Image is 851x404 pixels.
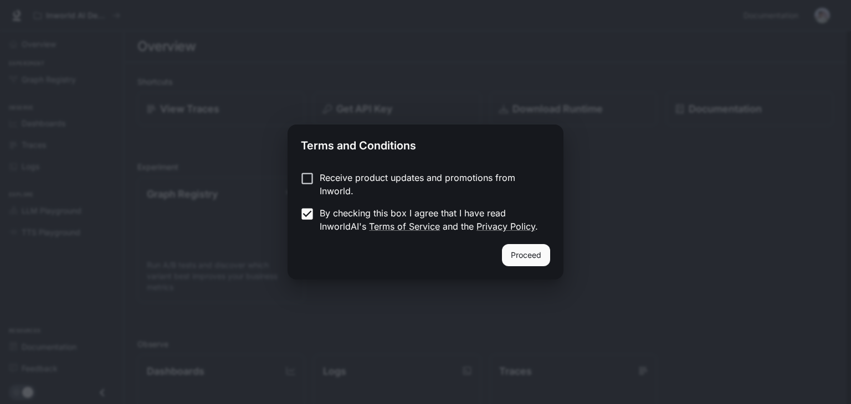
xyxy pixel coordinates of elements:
p: By checking this box I agree that I have read InworldAI's and the . [320,206,541,233]
button: Proceed [502,244,550,266]
p: Receive product updates and promotions from Inworld. [320,171,541,198]
a: Terms of Service [369,221,440,232]
h2: Terms and Conditions [288,125,563,162]
a: Privacy Policy [476,221,535,232]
